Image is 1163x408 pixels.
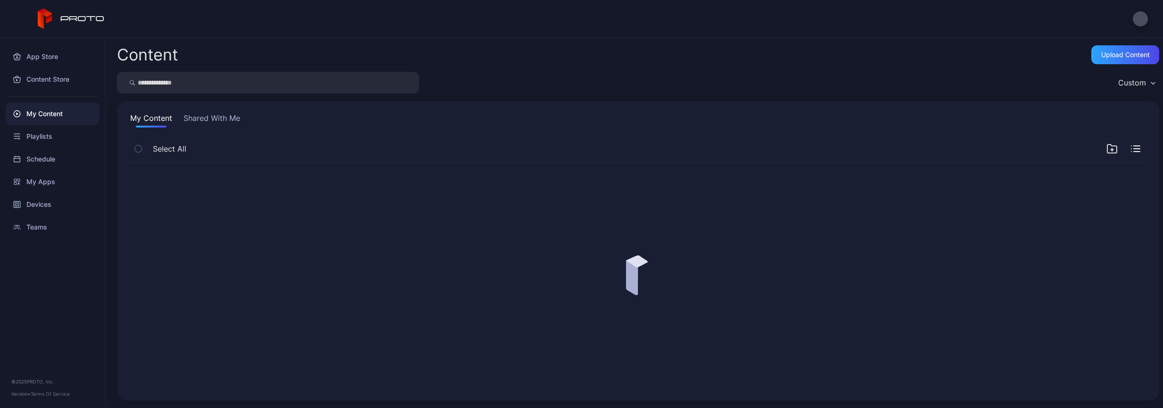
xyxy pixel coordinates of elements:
div: Custom [1118,78,1146,87]
div: Upload Content [1101,51,1150,59]
a: Playlists [6,125,100,148]
a: Content Store [6,68,100,91]
a: Terms Of Service [31,391,70,397]
a: App Store [6,45,100,68]
div: Content [117,47,178,63]
a: Devices [6,193,100,216]
button: Upload Content [1091,45,1159,64]
span: Version • [11,391,31,397]
a: Schedule [6,148,100,170]
a: My Apps [6,170,100,193]
button: Custom [1113,72,1159,93]
div: © 2025 PROTO, Inc. [11,378,94,385]
a: My Content [6,102,100,125]
button: Shared With Me [182,112,242,127]
button: My Content [128,112,174,127]
span: Select All [153,143,186,154]
a: Teams [6,216,100,238]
